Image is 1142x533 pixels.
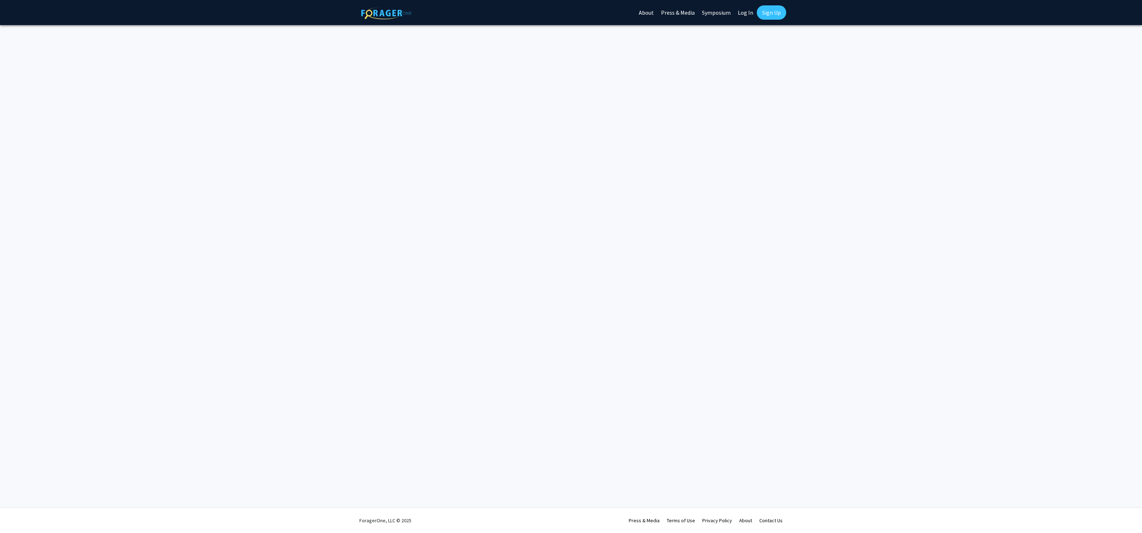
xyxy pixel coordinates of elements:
a: Privacy Policy [702,517,732,524]
a: Terms of Use [667,517,695,524]
a: Sign Up [757,5,786,20]
a: Press & Media [629,517,660,524]
img: ForagerOne Logo [361,7,411,19]
a: Contact Us [759,517,783,524]
a: About [739,517,752,524]
div: ForagerOne, LLC © 2025 [359,508,411,533]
